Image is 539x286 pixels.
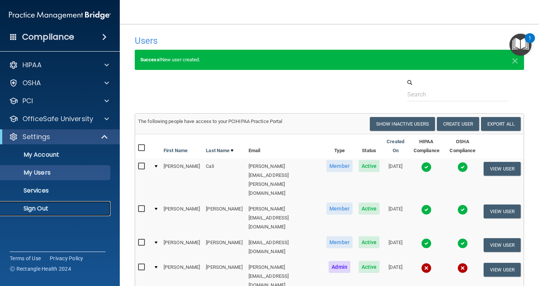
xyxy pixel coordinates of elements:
div: 1 [529,38,531,48]
p: HIPAA [22,61,42,70]
h4: Compliance [22,32,74,42]
button: View User [484,238,521,252]
span: Ⓒ Rectangle Health 2024 [10,265,71,273]
td: [DATE] [383,201,408,235]
span: Member [326,203,353,215]
strong: Success! [140,57,161,62]
a: Created On [386,137,405,155]
span: Member [326,236,353,248]
td: [PERSON_NAME][EMAIL_ADDRESS][DOMAIN_NAME] [246,201,324,235]
td: [PERSON_NAME] [161,159,203,201]
button: View User [484,204,521,218]
a: OSHA [9,79,109,87]
td: [PERSON_NAME] [161,235,203,259]
img: tick.e7d51cea.svg [421,204,432,215]
img: tick.e7d51cea.svg [421,238,432,249]
button: Open Resource Center, 1 new notification [509,34,532,56]
p: PCI [22,96,33,105]
img: cross.ca9f0e7f.svg [421,263,432,273]
span: Active [359,203,380,215]
td: [DATE] [383,159,408,201]
p: OfficeSafe University [22,114,93,123]
td: [DATE] [383,235,408,259]
img: cross.ca9f0e7f.svg [457,263,468,273]
p: Settings [22,132,50,141]
button: Close [512,55,518,64]
h4: Users [135,36,357,46]
p: Sign Out [5,205,107,212]
button: Create User [437,117,479,131]
span: Admin [329,261,350,273]
a: Privacy Policy [50,255,83,262]
img: tick.e7d51cea.svg [457,238,468,249]
a: PCI [9,96,109,105]
th: OSHA Compliance [445,134,481,159]
a: First Name [164,146,188,155]
td: [PERSON_NAME] [203,201,245,235]
span: The following people have access to your PCIHIPAA Practice Portal [138,119,283,124]
p: My Account [5,151,107,159]
td: [PERSON_NAME] [203,235,245,259]
div: New user created. [135,50,524,70]
button: Show Inactive Users [370,117,435,131]
a: Settings [9,132,109,141]
th: Type [323,134,356,159]
a: Last Name [206,146,234,155]
span: Member [326,160,353,172]
input: Search [407,87,508,101]
a: Export All [481,117,521,131]
a: OfficeSafe University [9,114,109,123]
a: Terms of Use [10,255,41,262]
td: [EMAIL_ADDRESS][DOMAIN_NAME] [246,235,324,259]
span: Active [359,261,380,273]
td: Cali [203,159,245,201]
span: Active [359,236,380,248]
span: Active [359,160,380,172]
td: [PERSON_NAME][EMAIL_ADDRESS][PERSON_NAME][DOMAIN_NAME] [246,159,324,201]
a: HIPAA [9,61,109,70]
span: × [512,52,518,67]
th: Status [356,134,383,159]
img: tick.e7d51cea.svg [457,204,468,215]
img: tick.e7d51cea.svg [457,162,468,172]
th: HIPAA Compliance [408,134,445,159]
td: [PERSON_NAME] [161,201,203,235]
p: My Users [5,169,107,176]
img: tick.e7d51cea.svg [421,162,432,172]
button: View User [484,263,521,277]
button: View User [484,162,521,176]
th: Email [246,134,324,159]
p: Services [5,187,107,194]
img: PMB logo [9,8,111,23]
p: OSHA [22,79,41,87]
